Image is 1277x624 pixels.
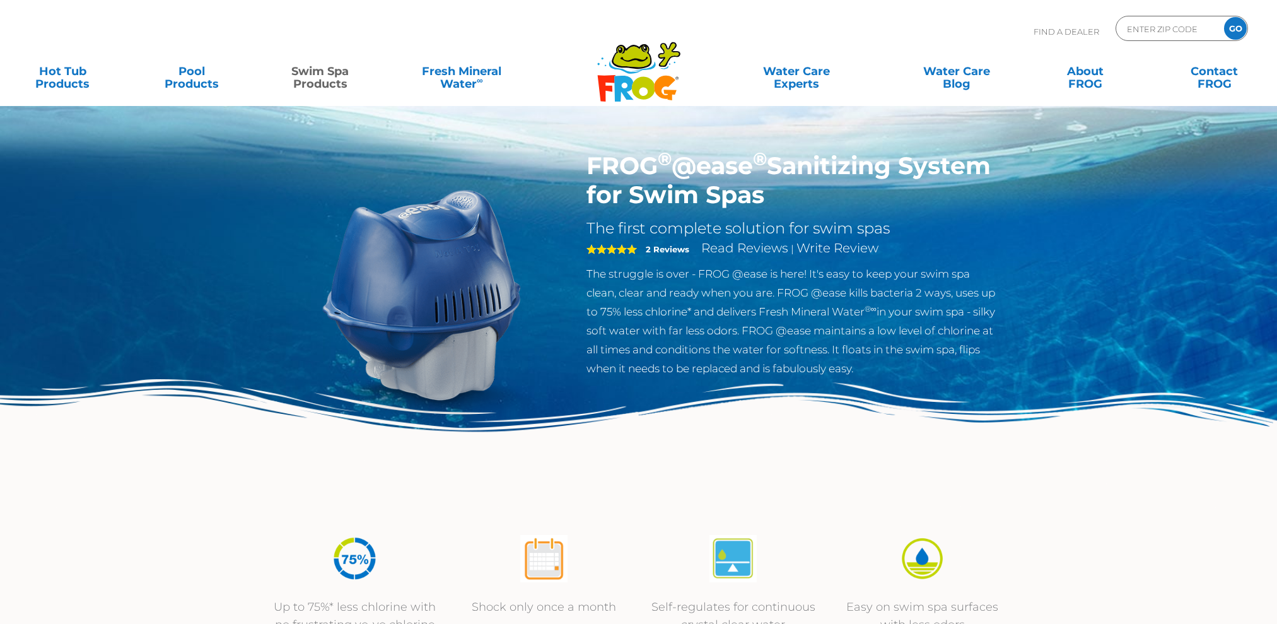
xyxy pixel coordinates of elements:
[791,243,794,255] span: |
[701,240,788,256] a: Read Reviews
[899,535,946,582] img: icon-atease-easy-on
[279,151,568,440] img: ss-@ease-hero.png
[658,148,672,170] sup: ®
[586,244,637,254] span: 5
[709,535,757,582] img: atease-icon-self-regulates
[141,59,242,84] a: PoolProducts
[586,151,998,209] h1: FROG @ease Sanitizing System for Swim Spas
[520,535,568,582] img: atease-icon-shock-once
[331,535,378,582] img: icon-atease-75percent-less
[590,25,687,102] img: Frog Products Logo
[586,219,998,238] h2: The first complete solution for swim spas
[270,59,370,84] a: Swim SpaProducts
[865,304,877,314] sup: ®∞
[399,59,525,84] a: Fresh MineralWater∞
[646,244,689,254] strong: 2 Reviews
[1164,59,1264,84] a: ContactFROG
[753,148,767,170] sup: ®
[1224,17,1247,40] input: GO
[796,240,878,256] a: Write Review
[715,59,878,84] a: Water CareExperts
[1035,59,1136,84] a: AboutFROG
[13,59,113,84] a: Hot TubProducts
[477,75,483,85] sup: ∞
[586,264,998,378] p: The struggle is over - FROG @ease is here! It's easy to keep your swim spa clean, clear and ready...
[1034,16,1099,47] p: Find A Dealer
[907,59,1007,84] a: Water CareBlog
[462,598,626,616] p: Shock only once a month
